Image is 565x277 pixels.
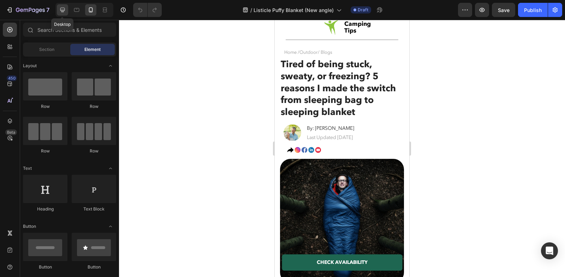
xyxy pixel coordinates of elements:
[31,105,80,112] h2: By: [PERSON_NAME]
[23,148,67,154] div: Row
[72,206,116,212] div: Text Block
[5,129,17,135] div: Beta
[498,7,510,13] span: Save
[84,46,101,53] span: Element
[23,206,67,212] div: Heading
[23,23,116,37] input: Search Sections & Elements
[72,264,116,270] div: Button
[32,115,79,121] p: Last Updated [DATE]
[72,148,116,154] div: Row
[11,127,46,134] img: gempages_539722016786220179-4681f809-c6e4-4c00-9cbf-63fba46e12c9.png
[5,139,129,263] img: gempages_539722016786220179-cd32778f-448e-4426-be0b-f7e8168911f9.webp
[105,60,116,71] span: Toggle open
[105,221,116,232] span: Toggle open
[39,46,54,53] span: Section
[3,3,53,17] button: 7
[541,242,558,259] div: Open Intercom Messenger
[254,6,334,14] span: Listicle Puffy Blanket (New angle)
[25,30,43,35] a: Outdoor
[105,163,116,174] span: Toggle open
[43,29,58,36] span: / Blogs
[23,223,36,230] span: Button
[358,7,368,13] span: Draft
[275,20,409,277] iframe: Design area
[250,6,252,14] span: /
[70,7,82,15] strong: Tips
[23,63,37,69] span: Layout
[133,3,162,17] div: Undo/Redo
[72,103,116,110] div: Row
[46,6,49,14] p: 7
[492,3,515,17] button: Save
[524,6,542,14] div: Publish
[10,29,25,36] span: Home /
[25,29,43,36] span: Outdoor
[7,75,17,81] div: 450
[6,38,121,99] span: Tired of being stuck, sweaty, or freezing? 5 reasons I made the switch from sleeping bag to sleep...
[23,165,32,172] span: Text
[23,264,67,270] div: Button
[9,105,26,121] img: gempages_539722016786220179-e53bea26-7a4e-415d-9608-84adc9cefc64.png
[518,3,548,17] button: Publish
[23,103,67,110] div: Row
